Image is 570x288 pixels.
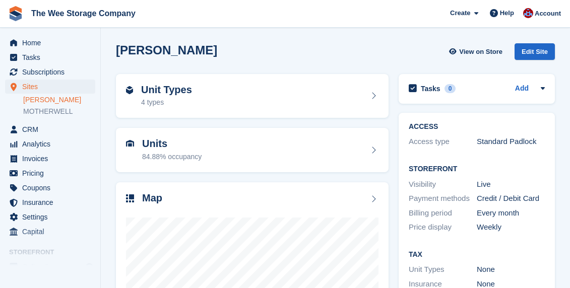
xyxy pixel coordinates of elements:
[450,8,470,18] span: Create
[477,136,545,148] div: Standard Padlock
[9,247,100,257] span: Storefront
[5,195,95,209] a: menu
[126,140,134,147] img: unit-icn-7be61d7bf1b0ce9d3e12c5938cc71ed9869f7b940bace4675aadf7bd6d80202e.svg
[142,152,202,162] div: 84.88% occupancy
[5,181,95,195] a: menu
[5,137,95,151] a: menu
[477,193,545,204] div: Credit / Debit Card
[5,36,95,50] a: menu
[5,225,95,239] a: menu
[477,264,545,275] div: None
[142,138,202,150] h2: Units
[409,123,545,131] h2: ACCESS
[142,192,162,204] h2: Map
[126,194,134,202] img: map-icn-33ee37083ee616e46c38cad1a60f524a97daa1e2b2c8c0bc3eb3415660979fc1.svg
[116,74,389,118] a: Unit Types 4 types
[27,5,140,22] a: The Wee Storage Company
[22,181,83,195] span: Coupons
[22,137,83,151] span: Analytics
[22,260,83,274] span: Online Store
[116,128,389,172] a: Units 84.88% occupancy
[116,43,217,57] h2: [PERSON_NAME]
[22,195,83,209] span: Insurance
[23,95,95,105] a: [PERSON_NAME]
[22,36,83,50] span: Home
[409,264,477,275] div: Unit Types
[83,261,95,273] a: Preview store
[500,8,514,18] span: Help
[409,222,477,233] div: Price display
[5,122,95,136] a: menu
[22,210,83,224] span: Settings
[22,65,83,79] span: Subscriptions
[22,50,83,64] span: Tasks
[515,83,529,95] a: Add
[23,107,95,116] a: MOTHERWELL
[22,80,83,94] span: Sites
[409,179,477,190] div: Visibility
[22,225,83,239] span: Capital
[477,207,545,219] div: Every month
[409,251,545,259] h2: Tax
[22,122,83,136] span: CRM
[421,84,440,93] h2: Tasks
[5,80,95,94] a: menu
[515,43,555,60] div: Edit Site
[535,9,561,19] span: Account
[459,47,502,57] span: View on Store
[5,260,95,274] a: menu
[448,43,506,60] a: View on Store
[445,84,456,93] div: 0
[5,50,95,64] a: menu
[5,65,95,79] a: menu
[409,193,477,204] div: Payment methods
[409,136,477,148] div: Access type
[409,207,477,219] div: Billing period
[5,210,95,224] a: menu
[22,152,83,166] span: Invoices
[22,166,83,180] span: Pricing
[126,86,133,94] img: unit-type-icn-2b2737a686de81e16bb02015468b77c625bbabd49415b5ef34ead5e3b44a266d.svg
[141,84,192,96] h2: Unit Types
[409,165,545,173] h2: Storefront
[523,8,533,18] img: Scott Ritchie
[477,179,545,190] div: Live
[515,43,555,64] a: Edit Site
[5,166,95,180] a: menu
[141,97,192,108] div: 4 types
[477,222,545,233] div: Weekly
[5,152,95,166] a: menu
[8,6,23,21] img: stora-icon-8386f47178a22dfd0bd8f6a31ec36ba5ce8667c1dd55bd0f319d3a0aa187defe.svg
